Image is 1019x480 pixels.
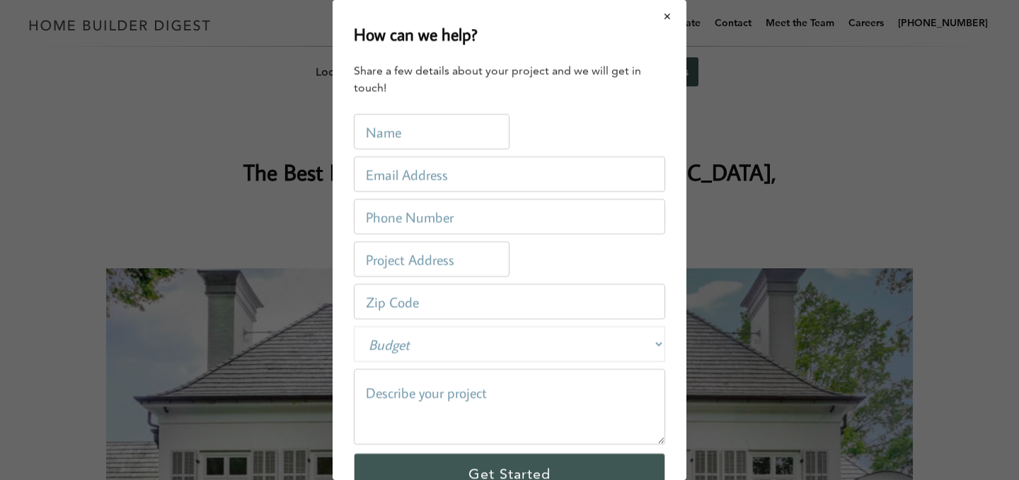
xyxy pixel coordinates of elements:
input: Phone Number [354,199,665,234]
input: Zip Code [354,284,665,319]
input: Email Address [354,156,665,192]
h2: How can we help? [354,21,478,47]
input: Project Address [354,241,509,277]
div: Share a few details about your project and we will get in touch! [354,62,665,96]
button: Close modal [649,1,686,31]
input: Name [354,114,509,149]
